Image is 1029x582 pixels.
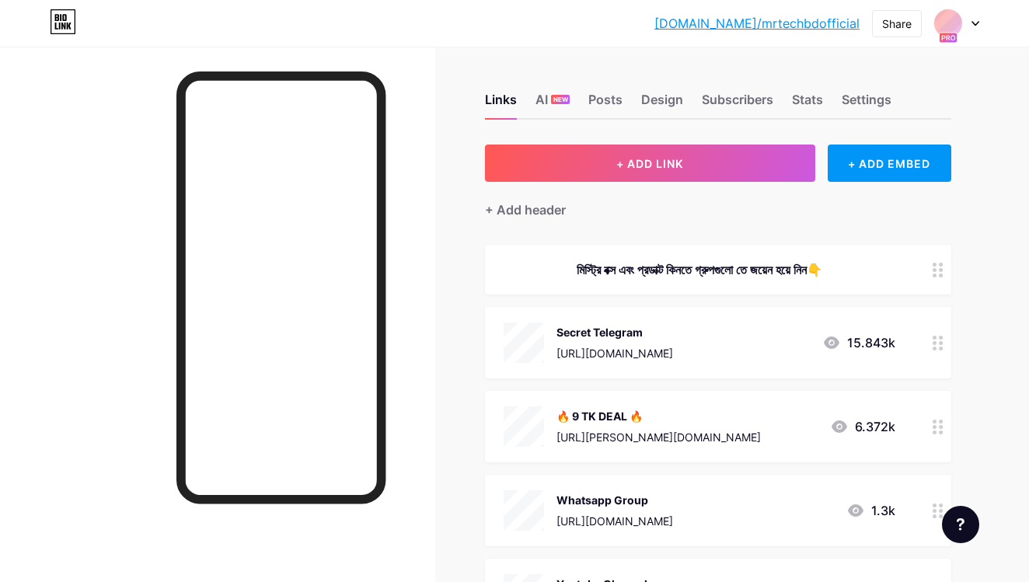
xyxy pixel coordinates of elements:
[485,200,566,219] div: + Add header
[556,324,673,340] div: Secret Telegram
[553,95,568,104] span: NEW
[702,90,773,118] div: Subscribers
[882,16,912,32] div: Share
[588,90,623,118] div: Posts
[846,501,895,520] div: 1.3k
[556,429,761,445] div: [URL][PERSON_NAME][DOMAIN_NAME]
[842,90,891,118] div: Settings
[485,90,517,118] div: Links
[556,492,673,508] div: Whatsapp Group
[830,417,895,436] div: 6.372k
[616,157,683,170] span: + ADD LINK
[535,90,570,118] div: AI
[556,345,673,361] div: [URL][DOMAIN_NAME]
[504,260,895,279] div: মিস্ট্রি বক্স এবং প্রডাক্ট কিনতে গ্রুপগুলো তে জয়েন হয়ে নিন👇
[556,513,673,529] div: [URL][DOMAIN_NAME]
[485,145,815,182] button: + ADD LINK
[641,90,683,118] div: Design
[792,90,823,118] div: Stats
[828,145,951,182] div: + ADD EMBED
[822,333,895,352] div: 15.843k
[556,408,761,424] div: 🔥 9 TK DEAL 🔥
[654,14,860,33] a: [DOMAIN_NAME]/mrtechbdofficial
